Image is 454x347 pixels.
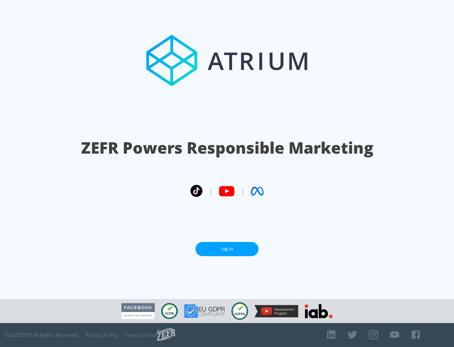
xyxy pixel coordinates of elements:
span: | [209,186,212,196]
img: GDPR Compliant [184,304,225,318]
img: IAB [305,304,333,318]
span: | [241,186,245,196]
img: CCPA Compliant [161,303,178,319]
img: COPPA Compliant [231,302,248,320]
a: Log In [195,242,259,256]
h1: ZEFR Powers Responsible Marketing [81,137,373,159]
span: © 2025 ZEFR All Rights Reserved [5,332,78,338]
img: YouTube Measurement Program [254,305,298,317]
a: Privacy Policy [85,332,118,338]
a: Terms of Use [125,332,157,338]
img: Facebook Marketing Partner [121,303,155,319]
